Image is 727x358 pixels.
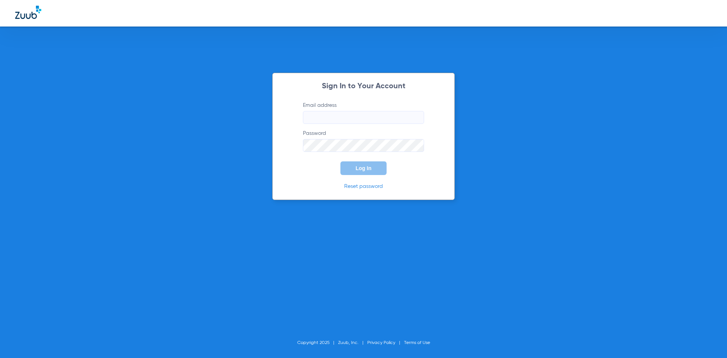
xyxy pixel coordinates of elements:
[367,341,395,345] a: Privacy Policy
[303,102,424,124] label: Email address
[404,341,430,345] a: Terms of Use
[297,339,338,347] li: Copyright 2025
[340,161,387,175] button: Log In
[303,139,424,152] input: Password
[338,339,367,347] li: Zuub, Inc.
[15,6,41,19] img: Zuub Logo
[303,130,424,152] label: Password
[344,184,383,189] a: Reset password
[303,111,424,124] input: Email address
[356,165,371,171] span: Log In
[292,83,435,90] h2: Sign In to Your Account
